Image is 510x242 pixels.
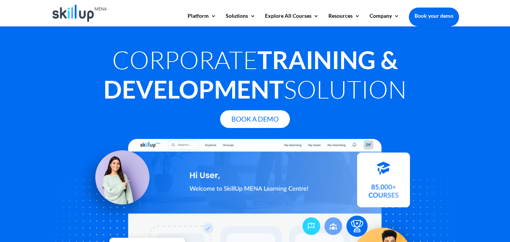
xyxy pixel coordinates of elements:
[370,13,399,26] a: Company
[188,13,216,26] a: Platform
[328,13,360,26] a: Resources
[409,8,459,24] a: Book your demo
[75,142,157,223] img: Learning Management Solution - SkillUp
[51,45,459,108] h1: Corporate Solution
[357,156,410,211] img: Courses library - SkillUp MENA
[265,13,319,26] a: Explore All Courses
[220,110,290,128] a: Book A Demo
[226,13,256,26] a: Solutions
[103,45,398,104] strong: Training & Development
[52,5,107,22] img: Skillup Mena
